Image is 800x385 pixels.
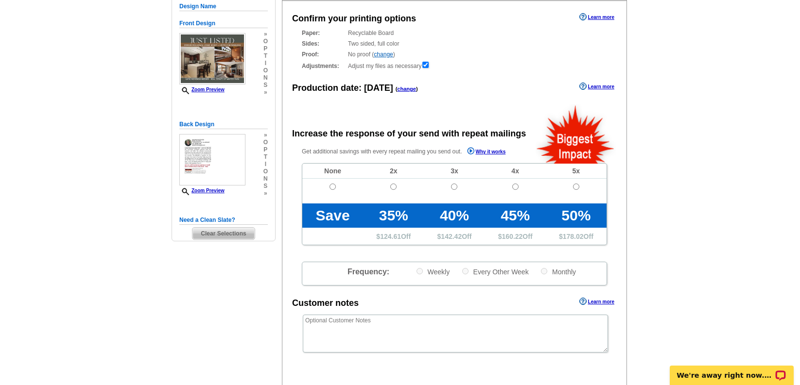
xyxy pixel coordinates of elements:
[302,29,345,37] strong: Paper:
[263,60,268,67] span: i
[263,190,268,197] span: »
[536,104,616,164] img: biggestImpact.png
[424,164,485,179] td: 3x
[485,203,546,228] td: 45%
[292,82,418,95] div: Production date:
[263,45,268,52] span: p
[263,183,268,190] span: s
[417,268,423,274] input: Weekly
[424,203,485,228] td: 40%
[302,62,345,70] strong: Adjustments:
[380,233,401,240] span: 124.61
[292,297,359,310] div: Customer notes
[263,82,268,89] span: s
[179,33,245,84] img: small-thumb.jpg
[540,267,576,276] label: Monthly
[364,83,393,93] span: [DATE]
[302,164,363,179] td: None
[263,153,268,161] span: t
[485,164,546,179] td: 4x
[563,233,584,240] span: 178.02
[179,120,268,129] h5: Back Design
[541,268,547,274] input: Monthly
[363,164,424,179] td: 2x
[263,89,268,96] span: »
[263,52,268,60] span: t
[502,233,523,240] span: 160.22
[302,146,526,157] p: Get additional savings with every repeat mailing you send out.
[263,67,268,74] span: o
[302,50,607,59] div: No proof ( )
[461,267,529,276] label: Every Other Week
[467,147,506,157] a: Why it works
[363,203,424,228] td: 35%
[179,216,268,225] h5: Need a Clean Slate?
[179,2,268,11] h5: Design Name
[292,127,526,140] div: Increase the response of your send with repeat mailings
[179,188,225,193] a: Zoom Preview
[302,203,363,228] td: Save
[397,86,416,92] a: change
[396,86,418,92] span: ( )
[263,74,268,82] span: n
[263,168,268,175] span: o
[441,233,462,240] span: 142.42
[416,267,450,276] label: Weekly
[302,39,607,48] div: Two sided, full color
[292,12,416,25] div: Confirm your printing options
[579,298,614,305] a: Learn more
[348,268,389,276] span: Frequency:
[663,354,800,385] iframe: LiveChat chat widget
[263,38,268,45] span: o
[302,39,345,48] strong: Sides:
[192,228,254,239] span: Clear Selections
[579,13,614,21] a: Learn more
[263,161,268,168] span: i
[374,51,393,58] a: change
[462,268,469,274] input: Every Other Week
[263,132,268,139] span: »
[263,31,268,38] span: »
[546,203,607,228] td: 50%
[485,228,546,245] td: $ Off
[546,228,607,245] td: $ Off
[424,228,485,245] td: $ Off
[179,87,225,92] a: Zoom Preview
[263,146,268,153] span: p
[302,29,607,37] div: Recyclable Board
[579,83,614,90] a: Learn more
[263,175,268,183] span: n
[546,164,607,179] td: 5x
[302,61,607,70] div: Adjust my files as necessary
[363,228,424,245] td: $ Off
[263,139,268,146] span: o
[179,19,268,28] h5: Front Design
[179,134,245,185] img: small-thumb.jpg
[302,50,345,59] strong: Proof:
